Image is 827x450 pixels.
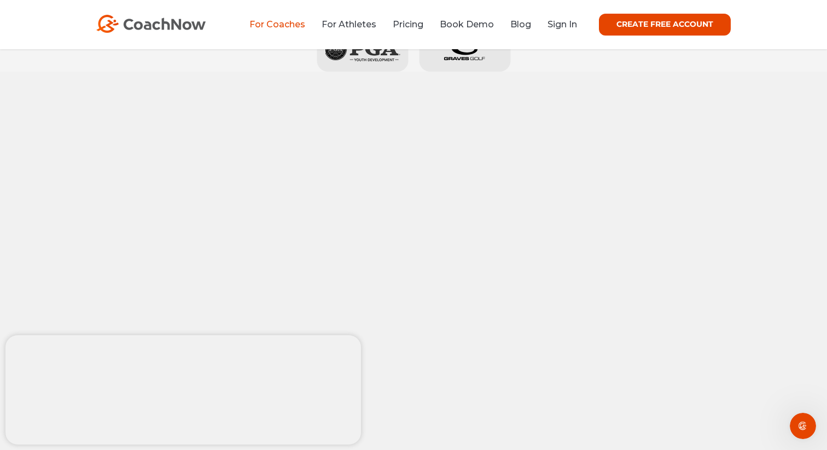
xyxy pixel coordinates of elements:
[440,19,494,30] a: Book Demo
[510,19,531,30] a: Blog
[249,19,305,30] a: For Coaches
[322,19,376,30] a: For Athletes
[599,14,731,36] a: CREATE FREE ACCOUNT
[393,19,423,30] a: Pricing
[548,19,577,30] a: Sign In
[5,335,361,445] iframe: Popup CTA
[96,15,206,33] img: CoachNow Logo
[790,413,816,439] iframe: Intercom live chat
